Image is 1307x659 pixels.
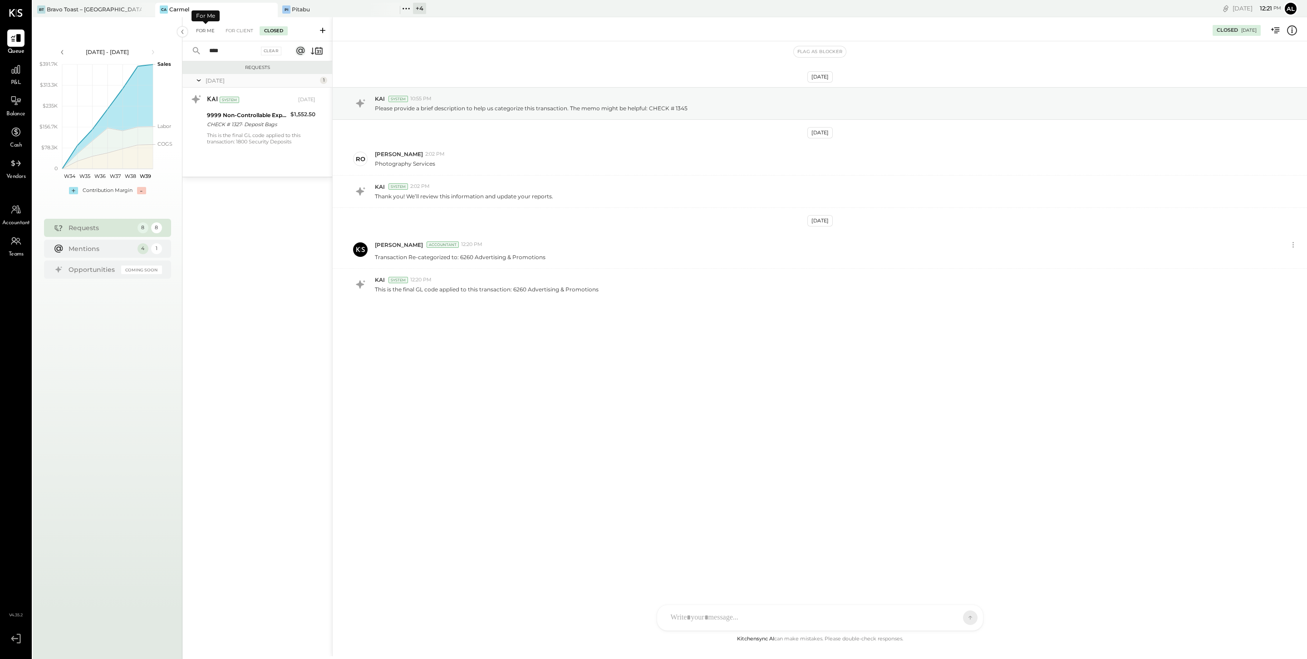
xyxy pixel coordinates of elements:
div: Requests [69,223,133,232]
div: Mentions [69,244,133,253]
div: 1 [320,77,327,84]
div: [DATE] [1241,27,1257,34]
div: Closed [1217,27,1238,34]
span: KAI [375,183,385,191]
div: Coming Soon [121,266,162,274]
text: $78.3K [41,144,58,151]
div: Clear [261,47,282,55]
div: KAI [207,95,218,104]
div: System [388,96,408,102]
text: $313.3K [40,82,58,88]
span: 2:02 PM [410,183,430,190]
div: BT [37,5,45,14]
span: Cash [10,142,22,150]
text: W36 [94,173,105,179]
text: W38 [124,173,136,179]
div: copy link [1221,4,1230,13]
div: [DATE] - [DATE] [69,48,146,56]
div: Contribution Margin [83,187,133,194]
span: KAI [375,95,385,103]
p: Transaction Re-categorized to: 6260 Advertising & Promotions [375,253,545,261]
div: [DATE] [807,215,833,226]
a: Vendors [0,155,31,181]
div: $1,552.50 [290,110,315,119]
span: Teams [9,251,24,259]
span: P&L [11,79,21,87]
p: Photography Services [375,160,435,167]
a: Teams [0,232,31,259]
div: [DATE] [206,77,318,84]
div: For Client [221,26,258,35]
text: COGS [157,141,172,147]
span: Vendors [6,173,26,181]
div: System [220,97,239,103]
span: 12:20 PM [461,241,482,248]
div: [DATE] [807,127,833,138]
a: P&L [0,61,31,87]
div: 9999 Non-Controllable Expenses:Other Income and Expenses:To Be Classified [207,111,288,120]
div: Closed [260,26,288,35]
p: Thank you! We’ll review this information and update your reports. [375,192,553,200]
a: Queue [0,30,31,56]
text: $391.7K [39,61,58,67]
div: 4 [138,243,148,254]
text: W39 [139,173,151,179]
span: 10:55 PM [410,95,432,103]
text: 0 [54,165,58,172]
div: Opportunities [69,265,117,274]
text: Labor [157,123,171,129]
div: Ca [160,5,168,14]
div: 1 [151,243,162,254]
div: [DATE] [298,96,315,103]
span: [PERSON_NAME] [375,150,423,158]
div: [DATE] [1233,4,1281,13]
text: W34 [64,173,76,179]
span: 2:02 PM [425,151,445,158]
div: For Me [192,10,220,21]
text: W37 [109,173,120,179]
a: Accountant [0,201,31,227]
button: Flag as Blocker [794,46,846,57]
div: 8 [151,222,162,233]
span: Queue [8,48,25,56]
span: Accountant [2,219,30,227]
p: This is the final GL code applied to this transaction: 6260 Advertising & Promotions [375,285,599,293]
span: [PERSON_NAME] [375,241,423,249]
text: $235K [43,103,58,109]
span: KAI [375,276,385,284]
div: [DATE] [807,71,833,83]
p: Please provide a brief description to help us categorize this transaction. The memo might be help... [375,104,688,112]
span: 12:20 PM [410,276,432,284]
div: Accountant [427,241,459,248]
text: $156.7K [39,123,58,130]
div: Pi [282,5,290,14]
text: Sales [157,61,171,67]
div: Carmel [169,5,189,13]
div: CHECK # 1327- Deposit Bags [207,120,288,129]
button: Al [1283,1,1298,16]
a: Balance [0,92,31,118]
div: System [388,183,408,190]
div: + [69,187,78,194]
text: W35 [79,173,90,179]
div: Requests [187,64,328,71]
span: Balance [6,110,25,118]
a: Cash [0,123,31,150]
div: Pitabu [292,5,310,13]
div: For Me [192,26,219,35]
div: System [388,277,408,283]
div: 8 [138,222,148,233]
div: This is the final GL code applied to this transaction: 1800 Security Deposits [207,132,315,145]
div: + 4 [413,3,426,14]
div: Bravo Toast – [GEOGRAPHIC_DATA] [47,5,142,13]
div: - [137,187,146,194]
div: ro [356,155,365,163]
